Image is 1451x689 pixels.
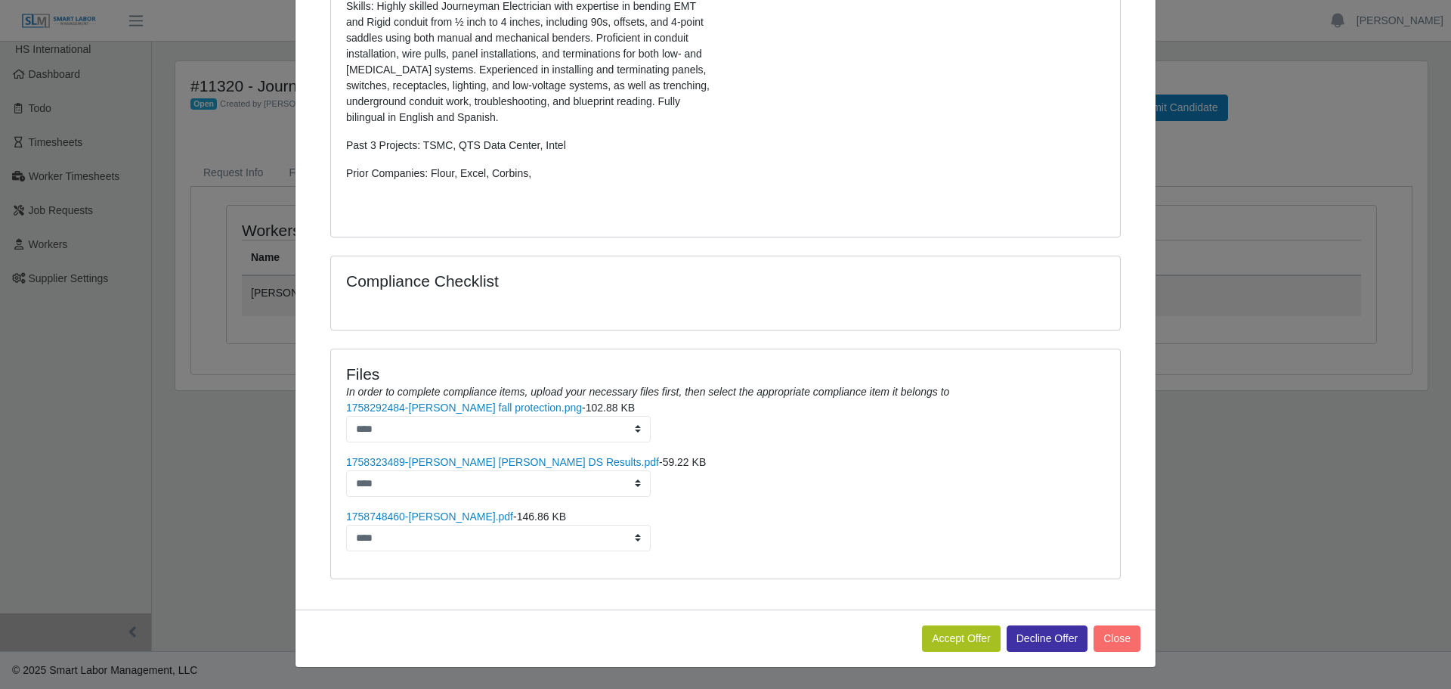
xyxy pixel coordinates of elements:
i: In order to complete compliance items, upload your necessary files first, then select the appropr... [346,386,949,398]
a: 1758748460-[PERSON_NAME].pdf [346,511,513,523]
p: Past 3 Projects: TSMC, QTS Data Center, Intel [346,138,714,154]
button: Accept Offer [922,625,1001,652]
button: Decline Offer [1007,625,1087,652]
h4: Files [346,365,1105,383]
p: Prior Companies: Flour, Excel, Corbins, [346,166,714,182]
span: 102.88 KB [586,402,635,414]
button: Close [1094,625,1140,652]
li: - [346,400,1105,442]
a: 1758292484-[PERSON_NAME] fall protection.png [346,402,582,414]
li: - [346,509,1105,551]
span: 146.86 KB [517,511,566,523]
a: 1758323489-[PERSON_NAME] [PERSON_NAME] DS Results.pdf [346,456,659,468]
li: - [346,455,1105,497]
span: 59.22 KB [663,456,707,468]
h4: Compliance Checklist [346,272,844,290]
